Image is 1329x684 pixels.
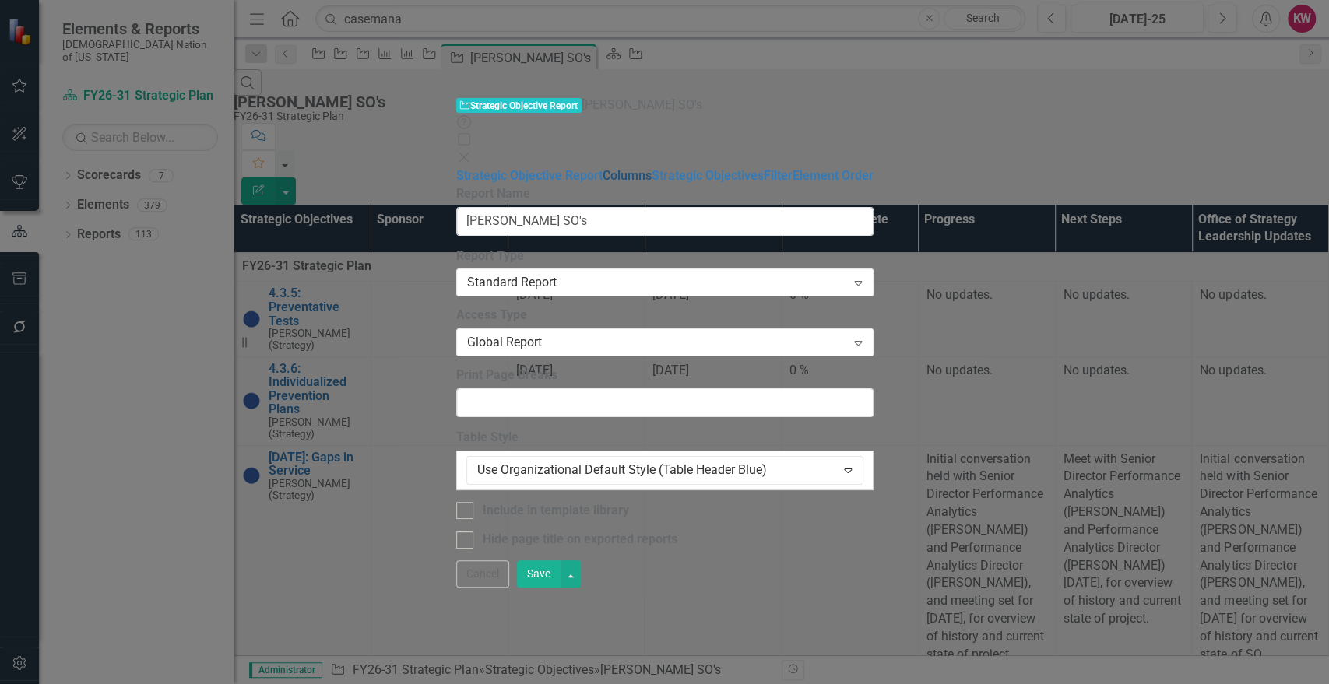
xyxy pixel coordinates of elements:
a: Columns [603,168,652,183]
span: [PERSON_NAME] SO's [582,97,702,112]
button: Cancel [456,560,509,588]
label: Print Page Breaks [456,367,874,384]
a: Element Order [793,168,874,183]
div: Global Report [467,334,846,352]
div: Standard Report [467,274,846,292]
div: Include in template library [483,502,629,520]
label: Report Type [456,247,874,265]
a: Strategic Objective Report [456,168,603,183]
button: Save [517,560,561,588]
span: Strategic Objective Report [456,98,582,113]
a: Filter [764,168,793,183]
label: Access Type [456,307,874,324]
label: Report Name [456,185,874,203]
a: Strategic Objectives [652,168,764,183]
label: Table Style [456,429,874,447]
input: Report Name [456,207,874,236]
div: Hide page title on exported reports [483,531,677,549]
